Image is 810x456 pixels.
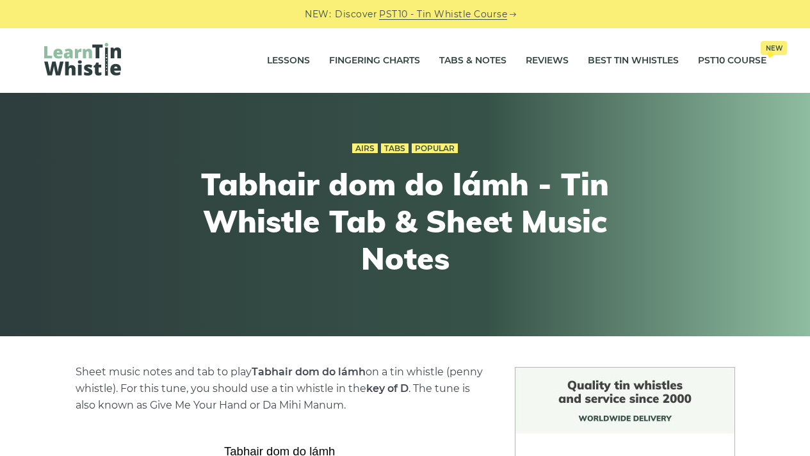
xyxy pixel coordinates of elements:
strong: Tabhair dom do lámh [252,366,366,378]
a: Airs [352,143,378,154]
a: Popular [412,143,458,154]
span: New [761,41,787,55]
strong: key of D [366,382,409,395]
a: Fingering Charts [329,45,420,77]
a: Reviews [526,45,569,77]
a: Best Tin Whistles [588,45,679,77]
a: Tabs [381,143,409,154]
h1: Tabhair dom do lámh - Tin Whistle Tab & Sheet Music Notes [170,166,641,277]
a: Lessons [267,45,310,77]
a: PST10 CourseNew [698,45,766,77]
a: Tabs & Notes [439,45,506,77]
img: LearnTinWhistle.com [44,43,121,76]
p: Sheet music notes and tab to play on a tin whistle (penny whistle). For this tune, you should use... [76,364,484,414]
